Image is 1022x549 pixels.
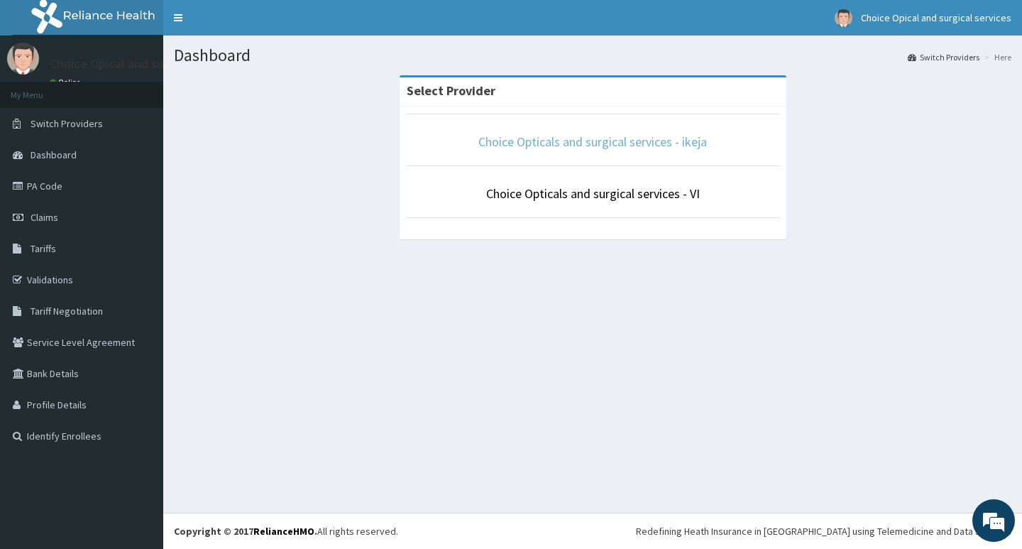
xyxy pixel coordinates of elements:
a: Switch Providers [908,51,979,63]
strong: Select Provider [407,82,495,99]
img: User Image [7,43,39,75]
span: Switch Providers [31,117,103,130]
p: Choice Opical and surgical services [50,58,242,70]
span: Dashboard [31,148,77,161]
span: Choice Opical and surgical services [861,11,1011,24]
li: Here [981,51,1011,63]
a: Choice Opticals and surgical services - VI [486,185,700,202]
strong: Copyright © 2017 . [174,525,317,538]
span: Claims [31,211,58,224]
footer: All rights reserved. [163,513,1022,549]
span: Tariffs [31,242,56,255]
h1: Dashboard [174,46,1011,65]
a: RelianceHMO [253,525,314,538]
a: Choice Opticals and surgical services - ikeja [478,134,707,150]
a: Online [50,77,84,87]
div: Redefining Heath Insurance in [GEOGRAPHIC_DATA] using Telemedicine and Data Science! [636,524,1011,538]
img: User Image [835,9,852,27]
span: Tariff Negotiation [31,305,103,317]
